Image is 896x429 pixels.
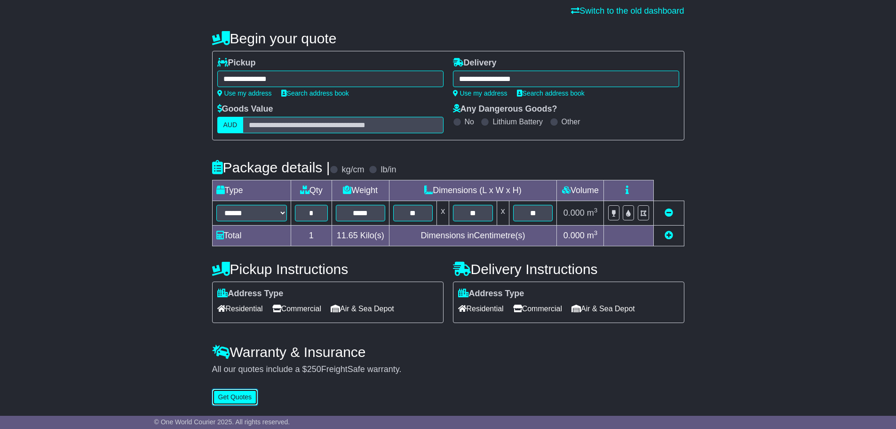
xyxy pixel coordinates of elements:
label: Lithium Battery [492,117,543,126]
td: x [437,201,449,226]
a: Switch to the old dashboard [571,6,684,16]
td: x [497,201,509,226]
span: Air & Sea Depot [331,301,394,316]
label: AUD [217,117,244,133]
h4: Delivery Instructions [453,261,684,277]
h4: Package details | [212,160,330,175]
sup: 3 [594,229,598,236]
span: Residential [458,301,504,316]
a: Use my address [453,89,507,97]
td: Kilo(s) [332,226,389,246]
span: m [587,208,598,218]
h4: Pickup Instructions [212,261,444,277]
span: © One World Courier 2025. All rights reserved. [154,418,290,426]
td: Weight [332,180,389,201]
span: 250 [307,364,321,374]
td: Total [212,226,291,246]
span: 0.000 [563,208,585,218]
sup: 3 [594,207,598,214]
label: Address Type [458,289,524,299]
td: Qty [291,180,332,201]
div: All our quotes include a $ FreightSafe warranty. [212,364,684,375]
td: Type [212,180,291,201]
label: Any Dangerous Goods? [453,104,557,114]
span: 11.65 [337,231,358,240]
label: Other [562,117,580,126]
button: Get Quotes [212,389,258,405]
a: Search address book [281,89,349,97]
span: m [587,231,598,240]
label: No [465,117,474,126]
span: Air & Sea Depot [571,301,635,316]
a: Search address book [517,89,585,97]
a: Add new item [665,231,673,240]
label: Pickup [217,58,256,68]
td: Dimensions in Centimetre(s) [389,226,557,246]
label: Delivery [453,58,497,68]
a: Use my address [217,89,272,97]
span: Residential [217,301,263,316]
span: 0.000 [563,231,585,240]
span: Commercial [272,301,321,316]
label: Address Type [217,289,284,299]
label: kg/cm [341,165,364,175]
h4: Begin your quote [212,31,684,46]
label: Goods Value [217,104,273,114]
td: Dimensions (L x W x H) [389,180,557,201]
label: lb/in [381,165,396,175]
td: Volume [557,180,604,201]
td: 1 [291,226,332,246]
span: Commercial [513,301,562,316]
a: Remove this item [665,208,673,218]
h4: Warranty & Insurance [212,344,684,360]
